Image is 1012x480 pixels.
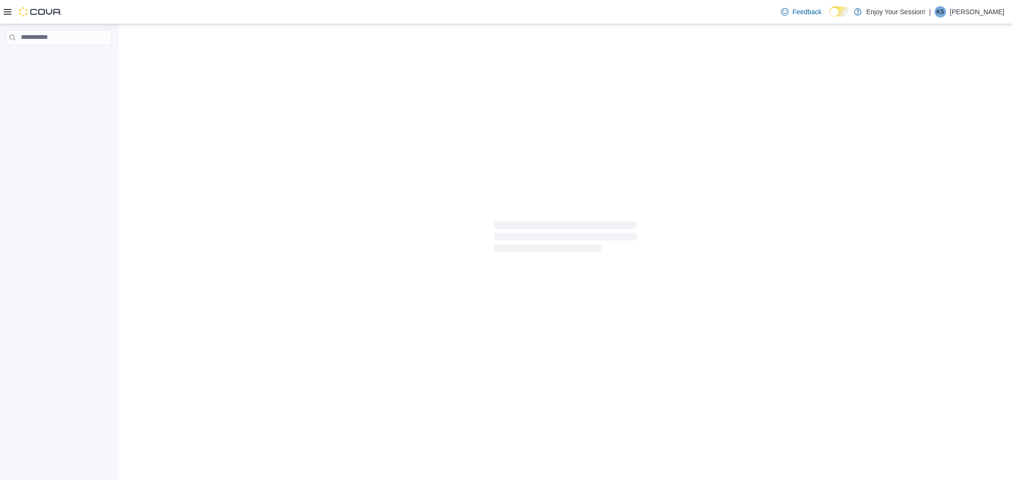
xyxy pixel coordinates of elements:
[937,6,944,18] span: KS
[866,6,926,18] p: Enjoy Your Session!
[19,7,62,17] img: Cova
[777,2,825,21] a: Feedback
[935,6,946,18] div: Kayla Schop
[494,223,637,254] span: Loading
[829,7,849,17] input: Dark Mode
[929,6,931,18] p: |
[950,6,1004,18] p: [PERSON_NAME]
[6,47,112,70] nav: Complex example
[792,7,821,17] span: Feedback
